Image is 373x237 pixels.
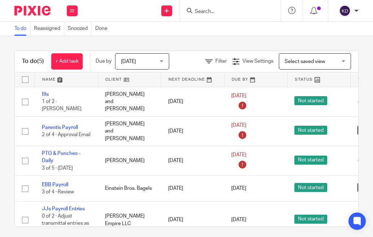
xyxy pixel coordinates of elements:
[231,93,246,98] span: [DATE]
[42,133,91,138] span: 2 of 4 · Approval Email
[42,125,78,130] a: Parentis Payroll
[98,116,161,146] td: [PERSON_NAME] and [PERSON_NAME]
[14,6,51,15] img: Pixie
[98,146,161,175] td: [PERSON_NAME]
[231,186,246,191] span: [DATE]
[37,58,44,64] span: (5)
[42,99,82,112] span: 1 of 2 · [PERSON_NAME]
[98,87,161,116] td: [PERSON_NAME] and [PERSON_NAME]
[294,96,327,105] span: Not started
[161,87,224,116] td: [DATE]
[42,92,49,97] a: I9s
[42,189,74,194] span: 3 of 4 · Review
[358,77,370,81] span: Tags
[22,58,44,65] h1: To do
[42,151,80,163] a: PTO & Punches - Daily
[68,22,92,36] a: Snoozed
[294,156,327,165] span: Not started
[51,53,83,70] a: + Add task
[215,59,227,64] span: Filter
[161,116,224,146] td: [DATE]
[121,59,136,64] span: [DATE]
[231,217,246,222] span: [DATE]
[242,59,273,64] span: View Settings
[194,9,259,15] input: Search
[14,22,30,36] a: To do
[42,166,73,171] span: 3 of 5 · [DATE]
[98,176,161,201] td: Einstein Bros. Bagels
[42,182,68,187] a: EBB Payroll
[34,22,64,36] a: Reassigned
[285,59,325,64] span: Select saved view
[161,146,224,175] td: [DATE]
[294,215,327,224] span: Not started
[96,58,111,65] p: Due by
[231,123,246,128] span: [DATE]
[42,206,85,211] a: JJs Payroll Entries
[339,5,351,17] img: svg%3E
[42,214,89,233] span: 0 of 2 · Adjust transmittal entries as necessary
[231,152,246,157] span: [DATE]
[294,126,327,135] span: Not started
[294,183,327,192] span: Not started
[95,22,111,36] a: Done
[161,176,224,201] td: [DATE]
